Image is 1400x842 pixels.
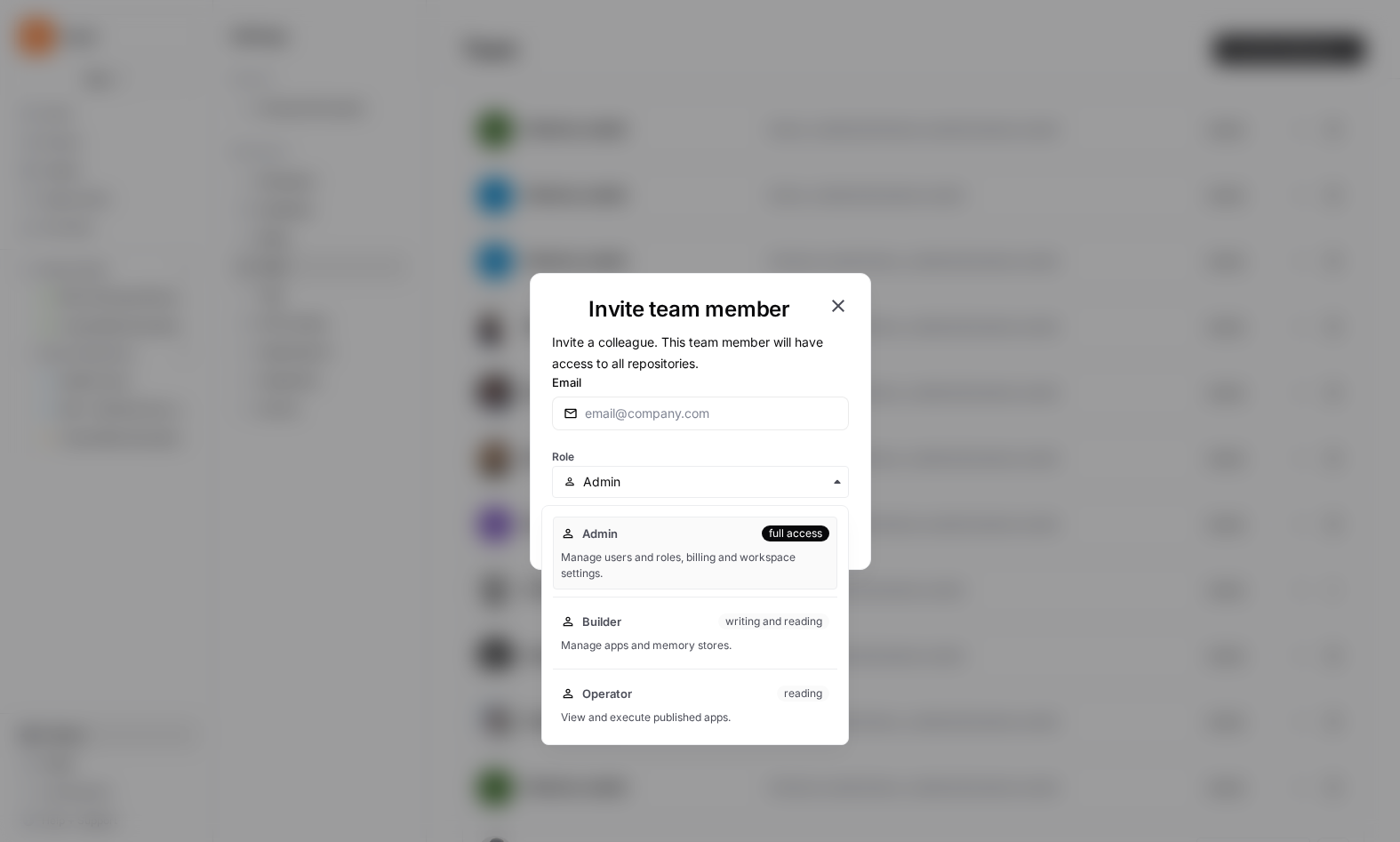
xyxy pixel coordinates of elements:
[582,613,621,630] span: Builder
[585,405,837,422] input: email@company.com
[552,373,849,391] label: Email
[762,525,829,541] div: full access
[583,473,836,491] input: Admin
[582,685,632,702] span: Operator
[552,334,823,371] span: Invite a colleague. This team member will have access to all repositories.
[718,613,829,629] div: writing and reading
[552,295,828,324] h1: Invite team member
[552,450,574,463] span: Role
[777,686,829,702] div: reading
[582,525,618,542] span: Admin
[561,549,829,581] div: Manage users and roles, billing and workspace settings.
[561,710,829,726] div: View and execute published apps.
[561,638,829,654] div: Manage apps and memory stores.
